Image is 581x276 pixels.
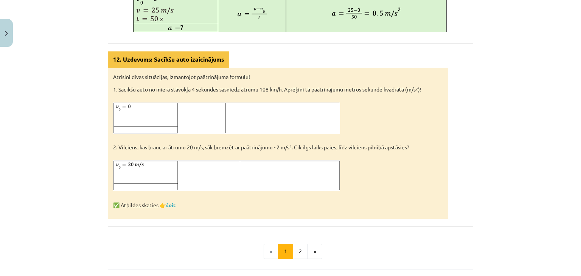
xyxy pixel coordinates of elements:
div: 12. Uzdevums: Sacīkšu auto izaicinājums [108,51,229,68]
p: 1. Sacīkšu auto no miera stāvokļa 4 sekundēs sasniedz ātrumu 108 km/h. Aprēķini tā paātrinājumu m... [113,85,443,93]
sup: 2 [416,86,418,91]
sup: 2 [289,144,292,149]
p: 2. Vilciens, kas brauc ar ātrumu 20 m/s, sāk bremzēt ar paātrinājumu - 2 m/s . Cik ilgs laiks pai... [113,143,443,151]
img: icon-close-lesson-0947bae3869378f0d4975bcd49f059093ad1ed9edebbc8119c70593378902aed.svg [5,31,8,36]
nav: Page navigation example [108,244,473,259]
button: » [308,244,322,259]
button: 2 [293,244,308,259]
p: Atrisini divas situācijas, izmantojot paātrinājuma formulu! [113,73,443,81]
p: ✅ Atbildes skaties 👉 [113,193,443,209]
button: 1 [278,244,293,259]
a: šeit [166,202,176,208]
